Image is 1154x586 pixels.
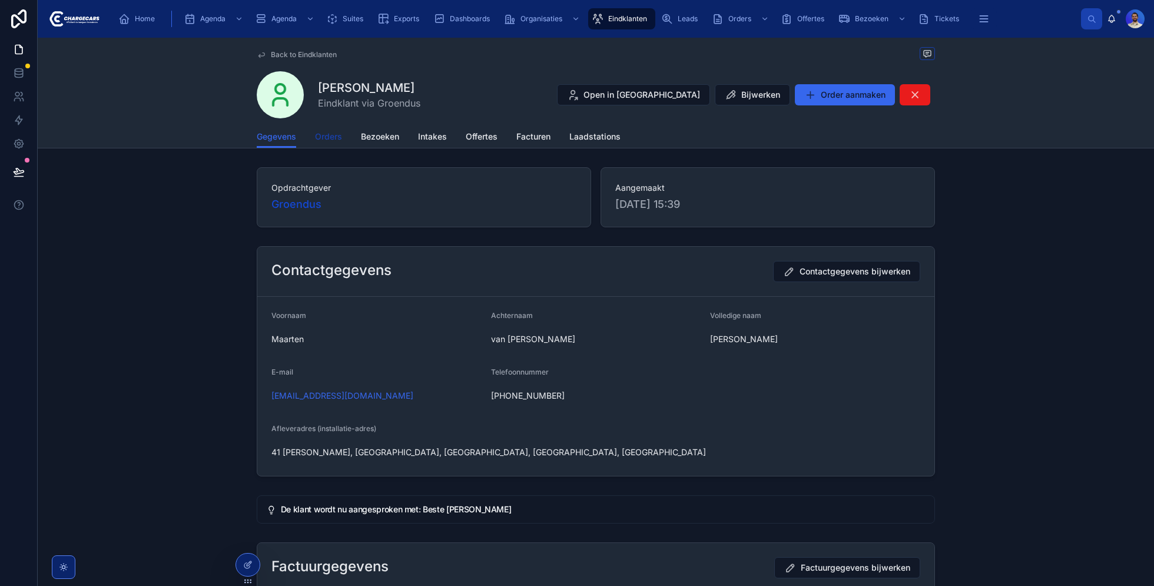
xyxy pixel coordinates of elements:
[800,266,910,277] span: Contactgegevens bijwerken
[801,562,910,574] span: Factuurgegevens bijwerken
[430,8,498,29] a: Dashboards
[418,126,447,150] a: Intakes
[773,261,920,282] button: Contactgegevens bijwerken
[271,333,482,345] span: Maarten
[271,196,321,213] a: Groendus
[257,50,337,59] a: Back to Eindklanten
[271,50,337,59] span: Back to Eindklanten
[450,14,490,24] span: Dashboards
[271,311,306,320] span: Voornaam
[557,84,710,105] button: Open in [GEOGRAPHIC_DATA]
[115,8,163,29] a: Home
[520,14,562,24] span: Organisaties
[318,80,420,96] h1: [PERSON_NAME]
[361,131,399,143] span: Bezoeken
[835,8,912,29] a: Bezoeken
[797,14,824,24] span: Offertes
[315,131,342,143] span: Orders
[708,8,775,29] a: Orders
[418,131,447,143] span: Intakes
[109,6,1081,32] div: scrollable content
[615,196,920,213] span: [DATE] 15:39
[271,182,576,194] span: Opdrachtgever
[728,14,751,24] span: Orders
[569,131,621,143] span: Laadstations
[315,126,342,150] a: Orders
[271,390,413,402] a: [EMAIL_ADDRESS][DOMAIN_NAME]
[795,84,895,105] button: Order aanmaken
[821,89,886,101] span: Order aanmaken
[678,14,698,24] span: Leads
[281,505,925,514] h5: De klant wordt nu aangesproken met: Beste Maarten
[180,8,249,29] a: Agenda
[271,424,376,433] span: Afleveradres (installatie-adres)
[608,14,647,24] span: Eindklanten
[257,131,296,143] span: Gegevens
[491,390,701,402] span: [PHONE_NUMBER]
[710,311,761,320] span: Volledige naam
[588,8,655,29] a: Eindklanten
[318,96,420,110] span: Eindklant via Groendus
[516,131,551,143] span: Facturen
[777,8,833,29] a: Offertes
[491,333,701,345] span: van [PERSON_NAME]
[934,14,959,24] span: Tickets
[615,182,920,194] span: Aangemaakt
[271,368,293,376] span: E-mail
[855,14,888,24] span: Bezoeken
[271,14,297,24] span: Agenda
[774,557,920,578] button: Factuurgegevens bijwerken
[271,557,389,576] h2: Factuurgegevens
[361,126,399,150] a: Bezoeken
[658,8,706,29] a: Leads
[583,89,700,101] span: Open in [GEOGRAPHIC_DATA]
[323,8,372,29] a: Suites
[715,84,790,105] button: Bijwerken
[466,126,498,150] a: Offertes
[135,14,155,24] span: Home
[741,89,780,101] span: Bijwerken
[491,311,533,320] span: Achternaam
[343,14,363,24] span: Suites
[466,131,498,143] span: Offertes
[569,126,621,150] a: Laadstations
[257,126,296,148] a: Gegevens
[914,8,967,29] a: Tickets
[500,8,586,29] a: Organisaties
[271,446,920,458] span: 41 [PERSON_NAME], [GEOGRAPHIC_DATA], [GEOGRAPHIC_DATA], [GEOGRAPHIC_DATA], [GEOGRAPHIC_DATA]
[200,14,226,24] span: Agenda
[374,8,427,29] a: Exports
[394,14,419,24] span: Exports
[491,368,549,376] span: Telefoonnummer
[710,333,920,345] span: [PERSON_NAME]
[251,8,320,29] a: Agenda
[516,126,551,150] a: Facturen
[271,261,392,280] h2: Contactgegevens
[47,9,100,28] img: App logo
